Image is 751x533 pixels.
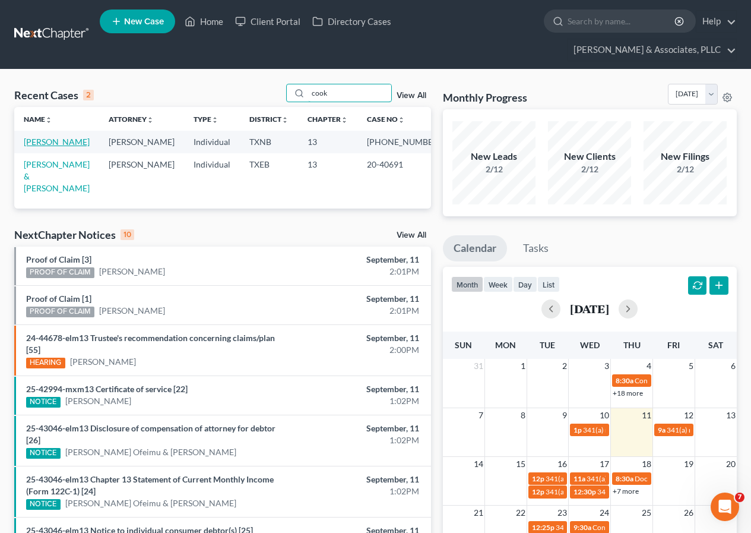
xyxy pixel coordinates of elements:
a: Chapterunfold_more [308,115,348,124]
a: Districtunfold_more [249,115,289,124]
div: 2 [83,90,94,100]
div: September, 11 [296,383,419,395]
span: Mon [495,340,516,350]
div: September, 11 [296,332,419,344]
a: [PERSON_NAME] Ofeimu & [PERSON_NAME] [65,497,236,509]
td: Individual [184,131,240,153]
div: PROOF OF CLAIM [26,267,94,278]
a: Case Nounfold_more [367,115,405,124]
div: 2/12 [644,163,727,175]
span: 12:30p [573,487,596,496]
td: TXEB [240,153,298,199]
span: Fri [667,340,680,350]
div: 2/12 [548,163,631,175]
a: [PERSON_NAME] [70,356,136,368]
span: 7 [477,408,484,422]
span: 2 [561,359,568,373]
span: Wed [580,340,600,350]
span: 19 [683,457,695,471]
a: Proof of Claim [3] [26,254,91,264]
a: Calendar [443,235,507,261]
span: 6 [730,359,737,373]
span: 9:30a [573,523,591,532]
a: 25-42994-mxm13 Certificate of service [22] [26,384,188,394]
span: 15 [515,457,527,471]
span: 14 [473,457,484,471]
span: 16 [556,457,568,471]
a: Proof of Claim [1] [26,294,91,304]
button: day [513,276,537,292]
span: 11a [573,474,585,483]
span: Thu [623,340,641,350]
div: NOTICE [26,499,61,510]
td: 13 [298,131,357,153]
td: [PERSON_NAME] [99,131,184,153]
h3: Monthly Progress [443,90,527,105]
div: 2:00PM [296,344,419,356]
a: 25-43046-elm13 Disclosure of compensation of attorney for debtor [26] [26,423,275,445]
div: 1:02PM [296,485,419,497]
span: 8 [519,408,527,422]
div: New Clients [548,150,631,163]
span: 8:30a [616,376,633,385]
a: View All [397,92,426,100]
span: 23 [556,506,568,520]
span: 24 [598,506,610,520]
i: unfold_more [211,116,218,124]
span: 11 [641,408,652,422]
span: 3 [603,359,610,373]
div: NextChapter Notices [14,228,134,242]
div: September, 11 [296,422,419,434]
td: TXNB [240,131,298,153]
span: 12:25p [532,523,554,532]
div: 1:02PM [296,395,419,407]
a: Client Portal [229,11,306,32]
span: 25 [641,506,652,520]
span: 341(a) meeting for [PERSON_NAME] [546,474,660,483]
div: September, 11 [296,293,419,305]
span: 4 [645,359,652,373]
td: 20-40691 [357,153,450,199]
span: 8:30a [616,474,633,483]
input: Search by name... [308,84,391,102]
a: [PERSON_NAME] [65,395,131,407]
iframe: Intercom live chat [711,493,739,521]
a: Typeunfold_more [194,115,218,124]
span: Sun [455,340,472,350]
div: New Leads [452,150,535,163]
a: +18 more [613,389,643,398]
span: 21 [473,506,484,520]
span: 1 [519,359,527,373]
a: View All [397,231,426,239]
a: Home [179,11,229,32]
div: PROOF OF CLAIM [26,307,94,317]
div: Recent Cases [14,88,94,102]
span: 341(a) meeting for [PERSON_NAME] [597,487,712,496]
span: 341(a) meeting for [667,425,724,434]
div: New Filings [644,150,727,163]
div: 2:01PM [296,305,419,317]
i: unfold_more [45,116,52,124]
td: 13 [298,153,357,199]
a: 25-43046-elm13 Chapter 13 Statement of Current Monthly Income (Form 122C-1) [24] [26,474,274,496]
i: unfold_more [147,116,154,124]
span: New Case [124,17,164,26]
span: 13 [725,408,737,422]
a: Nameunfold_more [24,115,52,124]
span: Sat [708,340,723,350]
span: 9 [561,408,568,422]
button: week [483,276,513,292]
i: unfold_more [341,116,348,124]
a: [PERSON_NAME] & Associates, PLLC [568,39,736,61]
span: 12 [683,408,695,422]
span: Docket Text: for [PERSON_NAME] [635,474,741,483]
a: 24-44678-elm13 Trustee's recommendation concerning claims/plan [55] [26,333,275,355]
span: 17 [598,457,610,471]
a: [PERSON_NAME] Ofeimu & [PERSON_NAME] [65,446,236,458]
span: 26 [683,506,695,520]
span: 12p [532,487,544,496]
i: unfold_more [398,116,405,124]
td: [PHONE_NUMBER] [357,131,450,153]
div: NOTICE [26,397,61,408]
span: 341(a) meeting for [PERSON_NAME] [583,425,698,434]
